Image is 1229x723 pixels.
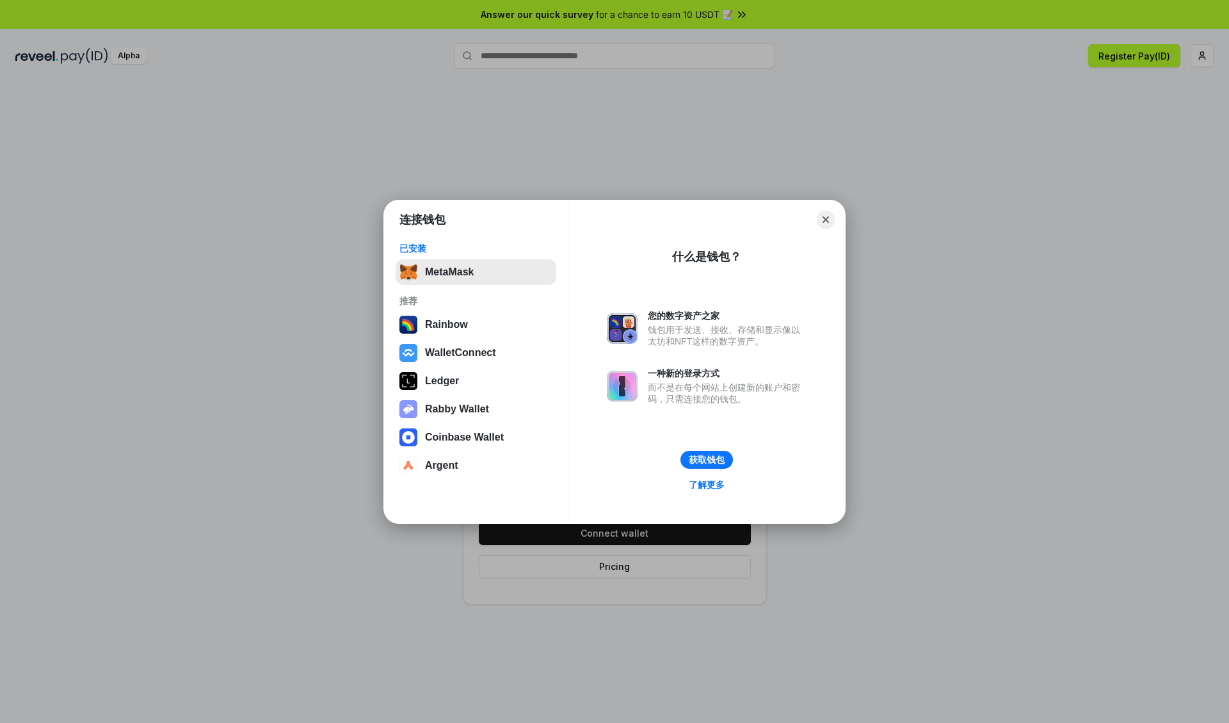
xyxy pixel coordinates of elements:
[399,344,417,362] img: svg+xml,%3Csvg%20width%3D%2228%22%20height%3D%2228%22%20viewBox%3D%220%200%2028%2028%22%20fill%3D...
[399,372,417,390] img: svg+xml,%3Csvg%20xmlns%3D%22http%3A%2F%2Fwww.w3.org%2F2000%2Fsvg%22%20width%3D%2228%22%20height%3...
[396,425,556,450] button: Coinbase Wallet
[399,263,417,281] img: svg+xml,%3Csvg%20fill%3D%22none%22%20height%3D%2233%22%20viewBox%3D%220%200%2035%2033%22%20width%...
[648,368,807,379] div: 一种新的登录方式
[680,451,733,469] button: 获取钱包
[648,324,807,347] div: 钱包用于发送、接收、存储和显示像以太坊和NFT这样的数字资产。
[425,266,474,278] div: MetaMask
[648,382,807,405] div: 而不是在每个网站上创建新的账户和密码，只需连接您的钱包。
[425,375,459,387] div: Ledger
[607,313,638,344] img: svg+xml,%3Csvg%20xmlns%3D%22http%3A%2F%2Fwww.w3.org%2F2000%2Fsvg%22%20fill%3D%22none%22%20viewBox...
[681,476,732,493] a: 了解更多
[399,428,417,446] img: svg+xml,%3Csvg%20width%3D%2228%22%20height%3D%2228%22%20viewBox%3D%220%200%2028%2028%22%20fill%3D...
[396,312,556,337] button: Rainbow
[396,259,556,285] button: MetaMask
[425,432,504,443] div: Coinbase Wallet
[425,403,489,415] div: Rabby Wallet
[817,211,835,229] button: Close
[648,310,807,321] div: 您的数字资产之家
[689,479,725,491] div: 了解更多
[396,368,556,394] button: Ledger
[689,454,725,466] div: 获取钱包
[399,212,446,227] h1: 连接钱包
[607,371,638,402] img: svg+xml,%3Csvg%20xmlns%3D%22http%3A%2F%2Fwww.w3.org%2F2000%2Fsvg%22%20fill%3D%22none%22%20viewBox...
[672,249,741,264] div: 什么是钱包？
[425,319,468,330] div: Rainbow
[399,400,417,418] img: svg+xml,%3Csvg%20xmlns%3D%22http%3A%2F%2Fwww.w3.org%2F2000%2Fsvg%22%20fill%3D%22none%22%20viewBox...
[425,460,458,471] div: Argent
[399,457,417,475] img: svg+xml,%3Csvg%20width%3D%2228%22%20height%3D%2228%22%20viewBox%3D%220%200%2028%2028%22%20fill%3D...
[399,295,552,307] div: 推荐
[396,396,556,422] button: Rabby Wallet
[399,316,417,334] img: svg+xml,%3Csvg%20width%3D%22120%22%20height%3D%22120%22%20viewBox%3D%220%200%20120%20120%22%20fil...
[399,243,552,254] div: 已安装
[396,340,556,366] button: WalletConnect
[396,453,556,478] button: Argent
[425,347,496,359] div: WalletConnect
